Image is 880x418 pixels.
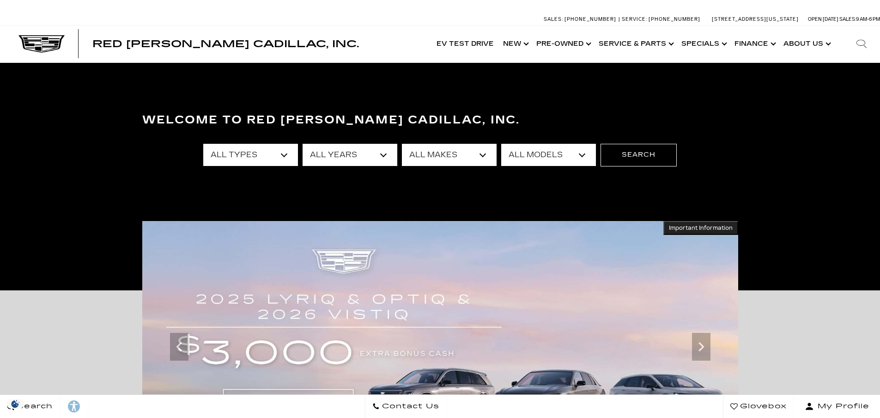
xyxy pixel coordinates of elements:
button: Open user profile menu [794,395,880,418]
a: Finance [730,25,779,62]
a: Pre-Owned [532,25,594,62]
span: Red [PERSON_NAME] Cadillac, Inc. [92,38,359,49]
section: Click to Open Cookie Consent Modal [5,399,26,409]
button: Search [601,144,677,166]
span: [PHONE_NUMBER] [649,16,700,22]
a: Contact Us [365,395,447,418]
div: Previous [170,333,188,361]
a: Service: [PHONE_NUMBER] [619,17,703,22]
select: Filter by make [402,144,497,166]
a: About Us [779,25,834,62]
span: Contact Us [380,400,439,413]
span: Important Information [669,224,733,232]
span: [PHONE_NUMBER] [564,16,616,22]
a: Specials [677,25,730,62]
a: Red [PERSON_NAME] Cadillac, Inc. [92,39,359,49]
select: Filter by model [501,144,596,166]
a: Service & Parts [594,25,677,62]
a: New [498,25,532,62]
span: Sales: [544,16,563,22]
select: Filter by year [303,144,397,166]
div: Next [692,333,710,361]
img: Cadillac Dark Logo with Cadillac White Text [18,35,65,53]
h3: Welcome to Red [PERSON_NAME] Cadillac, Inc. [142,111,738,129]
span: Open [DATE] [808,16,838,22]
span: My Profile [814,400,869,413]
button: Important Information [663,221,738,235]
select: Filter by type [203,144,298,166]
a: Sales: [PHONE_NUMBER] [544,17,619,22]
img: Opt-Out Icon [5,399,26,409]
a: [STREET_ADDRESS][US_STATE] [712,16,799,22]
span: 9 AM-6 PM [856,16,880,22]
a: Glovebox [723,395,794,418]
span: Glovebox [738,400,787,413]
a: EV Test Drive [432,25,498,62]
span: Sales: [839,16,856,22]
span: Service: [622,16,647,22]
span: Search [14,400,53,413]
